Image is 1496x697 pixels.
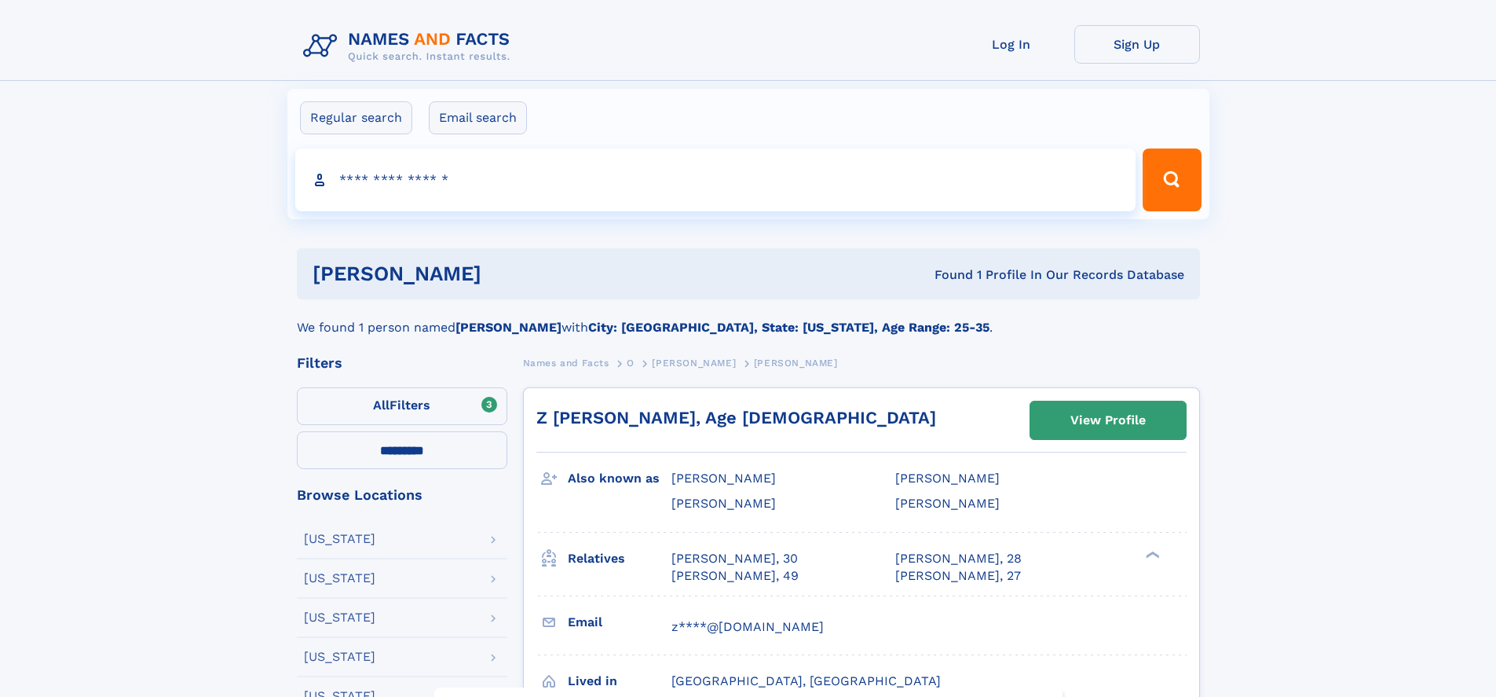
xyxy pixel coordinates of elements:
[568,465,671,492] h3: Also known as
[671,550,798,567] a: [PERSON_NAME], 30
[295,149,1136,211] input: search input
[297,299,1200,337] div: We found 1 person named with .
[895,567,1021,585] a: [PERSON_NAME], 27
[627,358,635,369] span: O
[304,651,375,663] div: [US_STATE]
[1074,25,1200,64] a: Sign Up
[671,673,941,688] span: [GEOGRAPHIC_DATA], [GEOGRAPHIC_DATA]
[568,545,671,572] h3: Relatives
[297,387,507,425] label: Filters
[297,25,523,68] img: Logo Names and Facts
[304,572,375,585] div: [US_STATE]
[373,398,390,413] span: All
[895,496,1000,511] span: [PERSON_NAME]
[313,264,708,284] h1: [PERSON_NAME]
[588,320,989,335] b: City: [GEOGRAPHIC_DATA], State: [US_STATE], Age Range: 25-35
[627,353,635,372] a: O
[568,668,671,695] h3: Lived in
[949,25,1074,64] a: Log In
[652,353,736,372] a: [PERSON_NAME]
[568,609,671,636] h3: Email
[429,101,527,134] label: Email search
[536,408,936,427] a: Z [PERSON_NAME], Age [DEMOGRAPHIC_DATA]
[671,496,776,511] span: [PERSON_NAME]
[708,266,1184,284] div: Found 1 Profile In Our Records Database
[671,471,776,486] span: [PERSON_NAME]
[1070,402,1146,438] div: View Profile
[652,358,736,369] span: [PERSON_NAME]
[300,101,412,134] label: Regular search
[671,567,799,585] a: [PERSON_NAME], 49
[297,356,507,370] div: Filters
[1030,402,1186,439] a: View Profile
[455,320,561,335] b: [PERSON_NAME]
[304,611,375,624] div: [US_STATE]
[523,353,609,372] a: Names and Facts
[1143,149,1201,211] button: Search Button
[754,358,838,369] span: [PERSON_NAME]
[895,550,1022,567] a: [PERSON_NAME], 28
[1142,549,1161,559] div: ❯
[895,471,1000,486] span: [PERSON_NAME]
[304,533,375,545] div: [US_STATE]
[297,488,507,502] div: Browse Locations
